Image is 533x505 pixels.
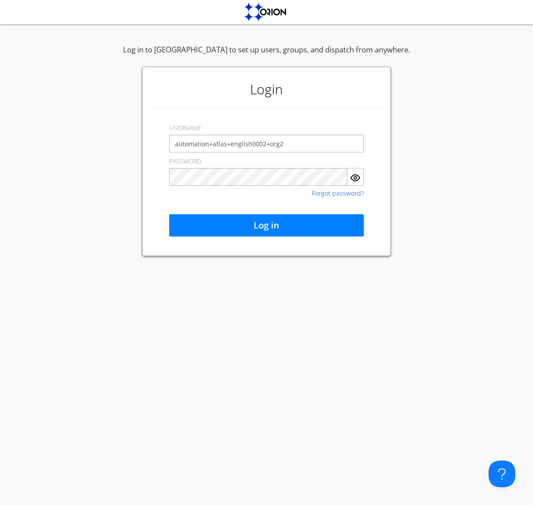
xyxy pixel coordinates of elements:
[347,168,364,186] button: Show Password
[350,172,361,183] img: eye.svg
[312,190,364,196] a: Forgot password?
[123,44,410,67] div: Log in to [GEOGRAPHIC_DATA] to set up users, groups, and dispatch from anywhere.
[169,214,364,236] button: Log in
[169,124,201,132] label: USERNAME
[169,168,347,186] input: Password
[169,157,202,166] label: PASSWORD
[147,72,386,107] h1: Login
[489,461,515,487] iframe: Toggle Customer Support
